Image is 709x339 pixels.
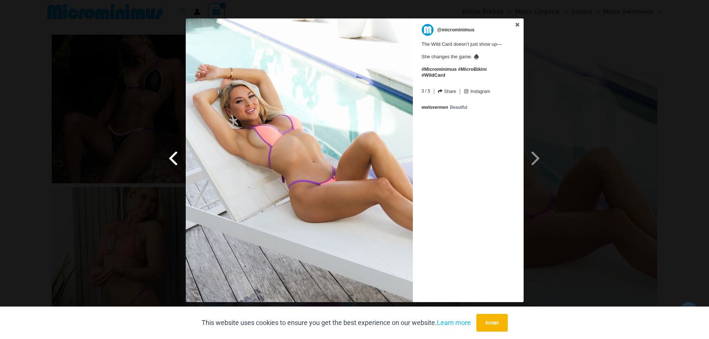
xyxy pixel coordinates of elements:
[422,72,445,78] a: #WildCard
[422,24,434,36] img: microminimus.jpg
[476,314,508,332] button: Accept
[438,89,456,94] a: Share
[437,24,475,36] p: @microminimus
[422,24,510,36] a: @microminimus
[437,319,471,326] a: Learn more
[186,18,413,302] img: The Wild Card doesn’t just show up—<br> <br> She changes the game. ♠️ <br> <br> #Microminimus #Mi...
[464,89,490,94] a: Instagram
[422,105,448,110] a: wwlovermen
[422,38,510,79] span: The Wild Card doesn’t just show up— She changes the game. ♠️
[450,105,467,110] span: Beautiful
[422,66,457,72] a: #Microminimus
[422,87,430,94] span: 3 / 5
[202,317,471,328] p: This website uses cookies to ensure you get the best experience on our website.
[458,66,486,72] a: #MicroBikini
